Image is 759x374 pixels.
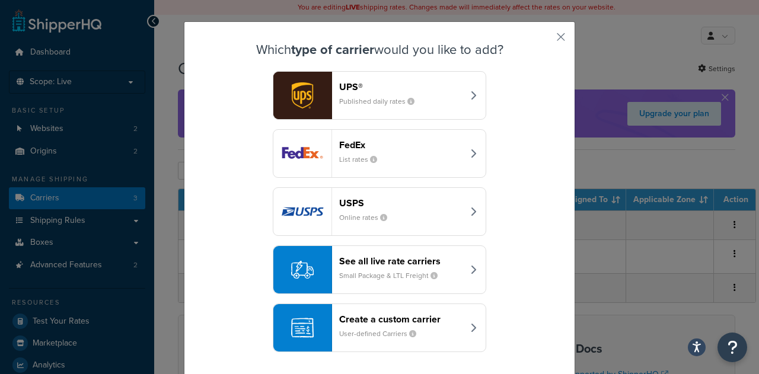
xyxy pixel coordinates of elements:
[291,258,314,281] img: icon-carrier-liverate-becf4550.svg
[273,187,486,236] button: usps logoUSPSOnline rates
[339,154,387,165] small: List rates
[339,328,426,339] small: User-defined Carriers
[339,197,463,209] header: USPS
[273,71,486,120] button: ups logoUPS®Published daily rates
[339,81,463,92] header: UPS®
[273,245,486,294] button: See all live rate carriersSmall Package & LTL Freight
[273,72,331,119] img: ups logo
[291,317,314,339] img: icon-carrier-custom-c93b8a24.svg
[273,188,331,235] img: usps logo
[273,130,331,177] img: fedEx logo
[214,43,545,57] h3: Which would you like to add?
[339,270,447,281] small: Small Package & LTL Freight
[339,212,397,223] small: Online rates
[339,139,463,151] header: FedEx
[273,303,486,352] button: Create a custom carrierUser-defined Carriers
[339,255,463,267] header: See all live rate carriers
[291,40,374,59] strong: type of carrier
[717,333,747,362] button: Open Resource Center
[273,129,486,178] button: fedEx logoFedExList rates
[339,96,424,107] small: Published daily rates
[339,314,463,325] header: Create a custom carrier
